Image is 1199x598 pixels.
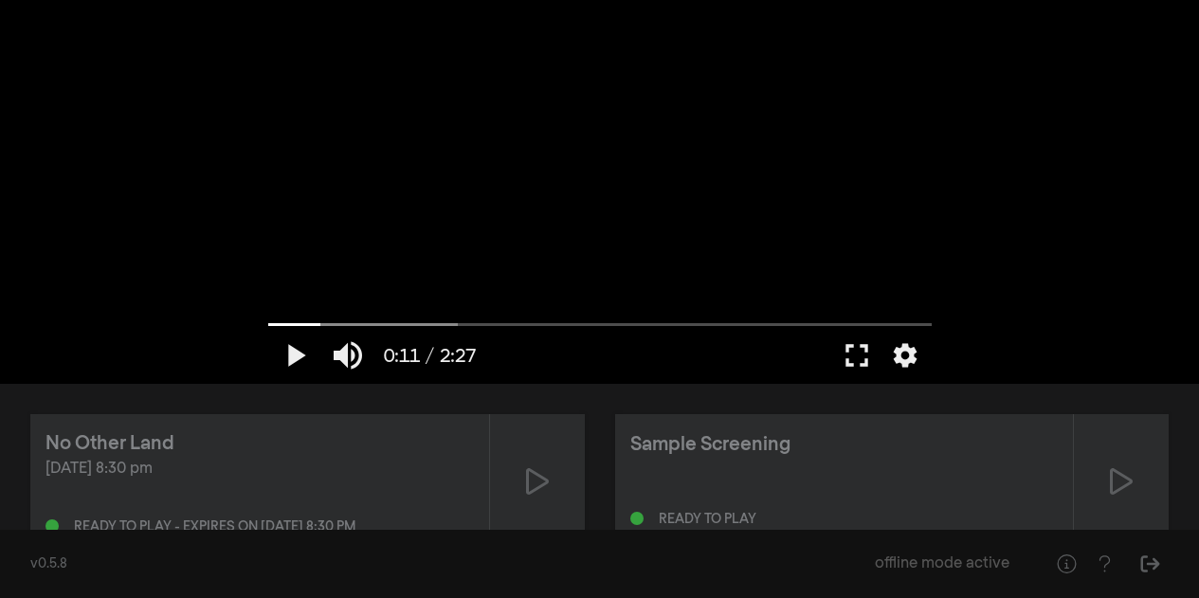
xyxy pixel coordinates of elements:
[883,327,927,384] button: More settings
[875,553,1009,575] div: offline mode active
[30,554,875,574] div: v0.5.8
[1047,545,1085,583] button: Help
[1131,545,1169,583] button: Sign Out
[830,327,883,384] button: Full screen
[1085,545,1123,583] button: Help
[374,327,485,384] button: 0:11 / 2:27
[268,327,321,384] button: Play
[659,513,756,526] div: Ready to play
[45,458,474,480] div: [DATE] 8:30 pm
[321,327,374,384] button: Mute
[45,429,174,458] div: No Other Land
[630,430,790,459] div: Sample Screening
[74,520,355,534] div: Ready to play - expires on [DATE] 8:30 pm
